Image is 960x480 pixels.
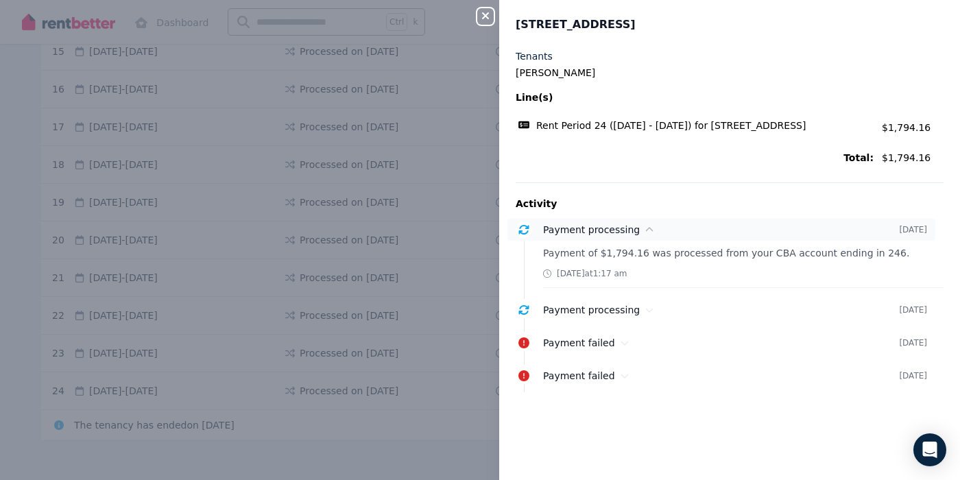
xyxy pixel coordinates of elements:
span: Total: [516,151,874,165]
span: Payment processing [543,224,640,235]
time: [DATE] [899,337,927,348]
p: Activity [516,197,944,211]
span: Rent Period 24 ([DATE] - [DATE]) for [STREET_ADDRESS] [536,119,806,132]
time: [DATE] [899,370,927,381]
p: Payment of $1,794.16 was processed from your CBA account ending in 246. [543,246,944,260]
legend: [PERSON_NAME] [516,66,944,80]
span: [STREET_ADDRESS] [516,16,636,33]
time: [DATE] [899,304,927,315]
span: Payment failed [543,370,615,381]
span: $1,794.16 [882,122,931,133]
span: Payment processing [543,304,640,315]
label: Tenants [516,49,553,63]
div: Open Intercom Messenger [913,433,946,466]
span: [DATE] at 1:17 am [557,268,627,279]
span: $1,794.16 [882,151,944,165]
time: [DATE] [899,224,927,235]
span: Line(s) [516,91,874,104]
span: Payment failed [543,337,615,348]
